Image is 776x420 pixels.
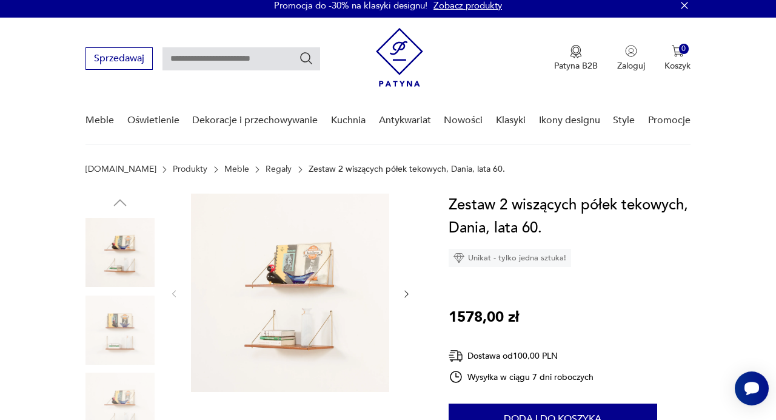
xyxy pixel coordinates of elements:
div: Dostawa od 100,00 PLN [449,348,594,364]
img: Zdjęcie produktu Zestaw 2 wiszących półek tekowych, Dania, lata 60. [85,218,155,287]
button: Zaloguj [617,45,645,72]
img: Patyna - sklep z meblami i dekoracjami vintage [376,28,423,87]
h1: Zestaw 2 wiszących półek tekowych, Dania, lata 60. [449,194,691,240]
img: Ikona dostawy [449,348,463,364]
button: Szukaj [299,51,313,66]
img: Ikonka użytkownika [625,45,637,57]
div: 0 [679,44,689,54]
img: Ikona koszyka [672,45,684,57]
a: Klasyki [496,97,526,144]
a: Sprzedawaj [85,55,153,64]
a: Produkty [173,164,207,174]
a: Oświetlenie [127,97,179,144]
a: Meble [224,164,249,174]
button: Sprzedawaj [85,47,153,70]
p: Zestaw 2 wiszących półek tekowych, Dania, lata 60. [309,164,505,174]
a: Style [613,97,635,144]
a: Ikona medaluPatyna B2B [554,45,598,72]
img: Zdjęcie produktu Zestaw 2 wiszących półek tekowych, Dania, lata 60. [191,194,389,392]
p: 1578,00 zł [449,306,519,329]
div: Unikat - tylko jedna sztuka! [449,249,571,267]
a: Meble [85,97,114,144]
button: 0Koszyk [664,45,691,72]
a: Antykwariat [379,97,431,144]
a: Kuchnia [331,97,366,144]
a: Dekoracje i przechowywanie [192,97,318,144]
a: [DOMAIN_NAME] [85,164,156,174]
a: Promocje [648,97,691,144]
a: Ikony designu [539,97,600,144]
iframe: Smartsupp widget button [735,371,769,405]
p: Patyna B2B [554,60,598,72]
a: Nowości [444,97,483,144]
img: Zdjęcie produktu Zestaw 2 wiszących półek tekowych, Dania, lata 60. [85,296,155,365]
div: Wysyłka w ciągu 7 dni roboczych [449,370,594,384]
img: Ikona diamentu [453,252,464,263]
button: Patyna B2B [554,45,598,72]
a: Regały [266,164,292,174]
p: Zaloguj [617,60,645,72]
img: Ikona medalu [570,45,582,58]
p: Koszyk [664,60,691,72]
